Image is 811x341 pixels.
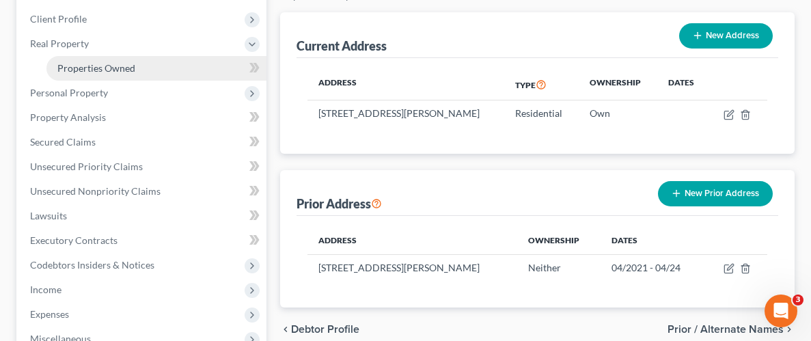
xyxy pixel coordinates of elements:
[504,69,579,100] th: Type
[19,130,266,154] a: Secured Claims
[601,254,704,280] td: 04/2021 - 04/24
[579,69,657,100] th: Ownership
[57,62,135,74] span: Properties Owned
[297,195,382,212] div: Prior Address
[30,308,69,320] span: Expenses
[657,69,709,100] th: Dates
[307,100,504,126] td: [STREET_ADDRESS][PERSON_NAME]
[517,254,601,280] td: Neither
[30,38,89,49] span: Real Property
[668,324,795,335] button: Prior / Alternate Names chevron_right
[291,324,359,335] span: Debtor Profile
[30,111,106,123] span: Property Analysis
[307,69,504,100] th: Address
[784,324,795,335] i: chevron_right
[280,324,359,335] button: chevron_left Debtor Profile
[307,227,517,254] th: Address
[19,179,266,204] a: Unsecured Nonpriority Claims
[46,56,266,81] a: Properties Owned
[504,100,579,126] td: Residential
[30,87,108,98] span: Personal Property
[30,259,154,271] span: Codebtors Insiders & Notices
[30,210,67,221] span: Lawsuits
[30,161,143,172] span: Unsecured Priority Claims
[517,227,601,254] th: Ownership
[668,324,784,335] span: Prior / Alternate Names
[19,228,266,253] a: Executory Contracts
[30,13,87,25] span: Client Profile
[765,295,797,327] iframe: Intercom live chat
[297,38,387,54] div: Current Address
[579,100,657,126] td: Own
[30,284,61,295] span: Income
[30,136,96,148] span: Secured Claims
[19,204,266,228] a: Lawsuits
[280,324,291,335] i: chevron_left
[793,295,803,305] span: 3
[679,23,773,49] button: New Address
[19,105,266,130] a: Property Analysis
[601,227,704,254] th: Dates
[30,234,118,246] span: Executory Contracts
[30,185,161,197] span: Unsecured Nonpriority Claims
[658,181,773,206] button: New Prior Address
[307,254,517,280] td: [STREET_ADDRESS][PERSON_NAME]
[19,154,266,179] a: Unsecured Priority Claims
